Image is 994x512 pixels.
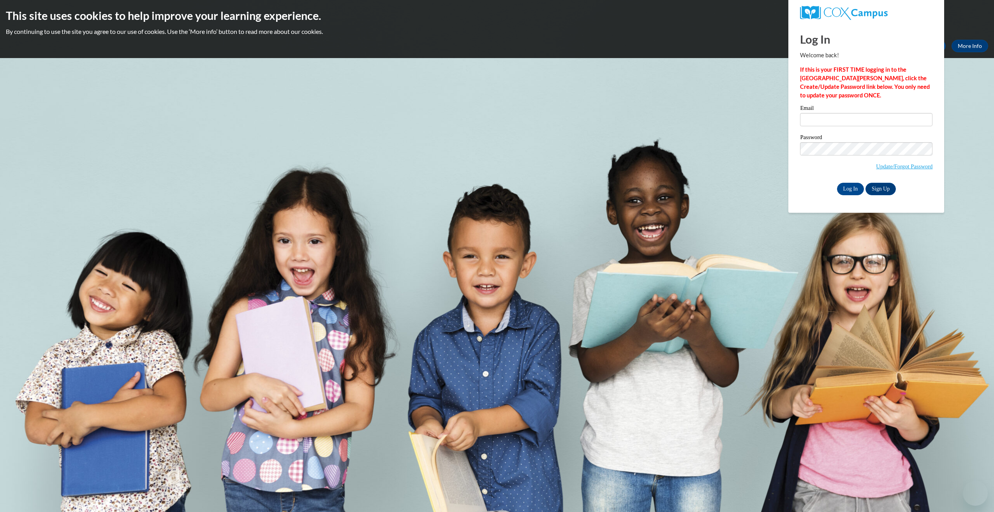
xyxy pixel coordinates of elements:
img: COX Campus [800,6,887,20]
p: Welcome back! [800,51,932,60]
iframe: Button to launch messaging window [963,481,988,506]
a: Update/Forgot Password [876,163,932,169]
label: Email [800,105,932,113]
h2: This site uses cookies to help improve your learning experience. [6,8,988,23]
a: More Info [952,40,988,52]
p: By continuing to use the site you agree to our use of cookies. Use the ‘More info’ button to read... [6,27,988,36]
h1: Log In [800,31,932,47]
label: Password [800,134,932,142]
a: COX Campus [800,6,932,20]
strong: If this is your FIRST TIME logging in to the [GEOGRAPHIC_DATA][PERSON_NAME], click the Create/Upd... [800,66,930,99]
a: Sign Up [865,183,896,195]
input: Log In [837,183,864,195]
